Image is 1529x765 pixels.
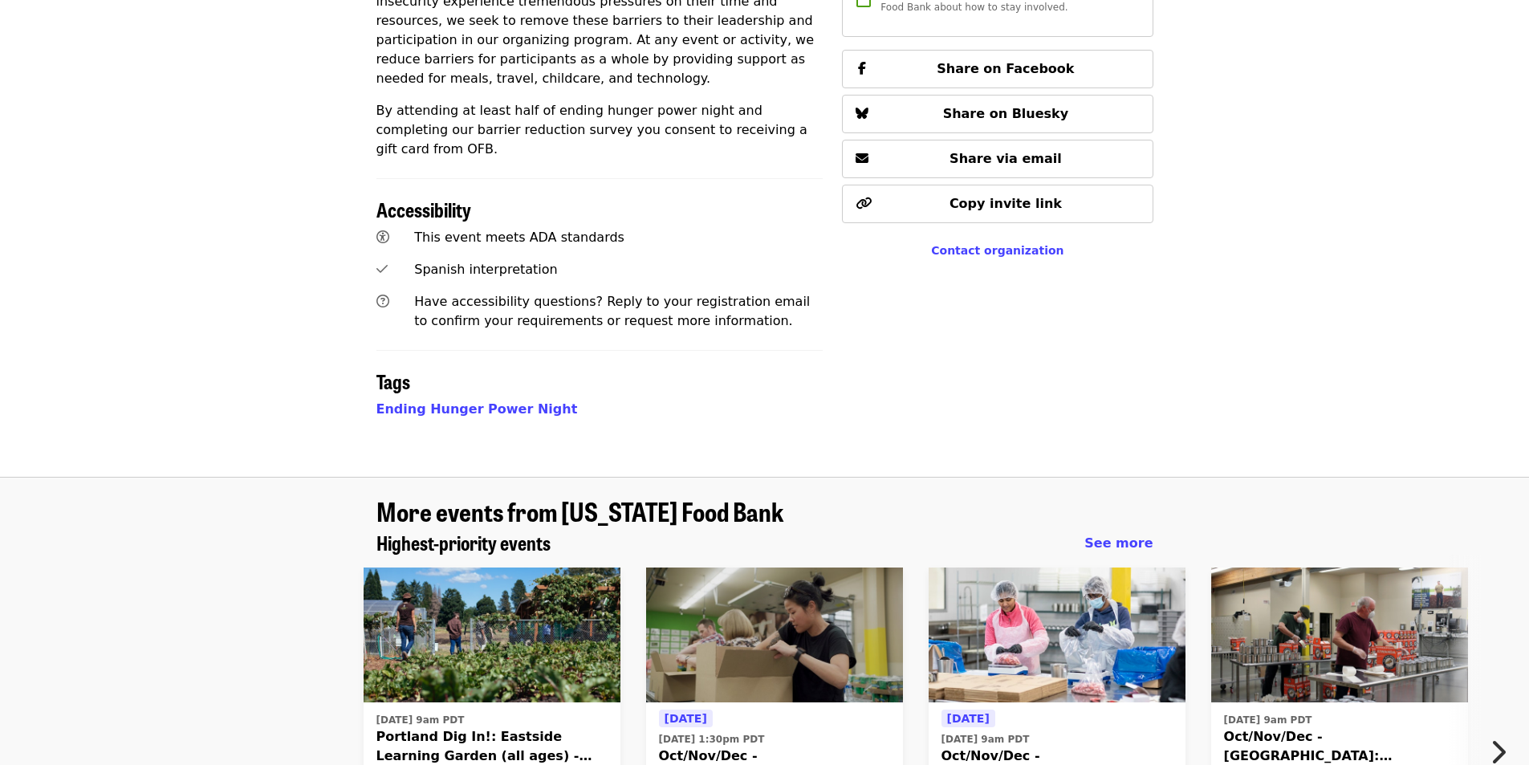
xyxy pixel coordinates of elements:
[842,50,1153,88] button: Share on Facebook
[376,492,783,530] span: More events from [US_STATE] Food Bank
[364,531,1166,555] div: Highest-priority events
[376,195,471,223] span: Accessibility
[376,401,578,417] a: Ending Hunger Power Night
[937,61,1074,76] span: Share on Facebook
[665,712,707,725] span: [DATE]
[842,95,1153,133] button: Share on Bluesky
[1211,568,1468,702] img: Oct/Nov/Dec - Portland: Repack/Sort (age 16+) organized by Oregon Food Bank
[943,106,1069,121] span: Share on Bluesky
[414,230,624,245] span: This event meets ADA standards
[1084,535,1153,551] span: See more
[1084,534,1153,553] a: See more
[364,568,620,702] img: Portland Dig In!: Eastside Learning Garden (all ages) - Aug/Sept/Oct organized by Oregon Food Bank
[1224,713,1312,727] time: [DATE] 9am PDT
[659,732,765,747] time: [DATE] 1:30pm PDT
[376,528,551,556] span: Highest-priority events
[950,151,1062,166] span: Share via email
[376,367,410,395] span: Tags
[376,101,823,159] p: By attending at least half of ending hunger power night and completing our barrier reduction surv...
[376,262,388,277] i: check icon
[947,712,990,725] span: [DATE]
[414,294,810,328] span: Have accessibility questions? Reply to your registration email to confirm your requirements or re...
[376,230,389,245] i: universal-access icon
[941,732,1030,747] time: [DATE] 9am PDT
[376,713,465,727] time: [DATE] 9am PDT
[842,140,1153,178] button: Share via email
[950,196,1062,211] span: Copy invite link
[931,244,1063,257] a: Contact organization
[376,294,389,309] i: question-circle icon
[646,568,903,702] img: Oct/Nov/Dec - Portland: Repack/Sort (age 8+) organized by Oregon Food Bank
[376,531,551,555] a: Highest-priority events
[842,185,1153,223] button: Copy invite link
[414,260,823,279] div: Spanish interpretation
[929,568,1185,702] img: Oct/Nov/Dec - Beaverton: Repack/Sort (age 10+) organized by Oregon Food Bank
